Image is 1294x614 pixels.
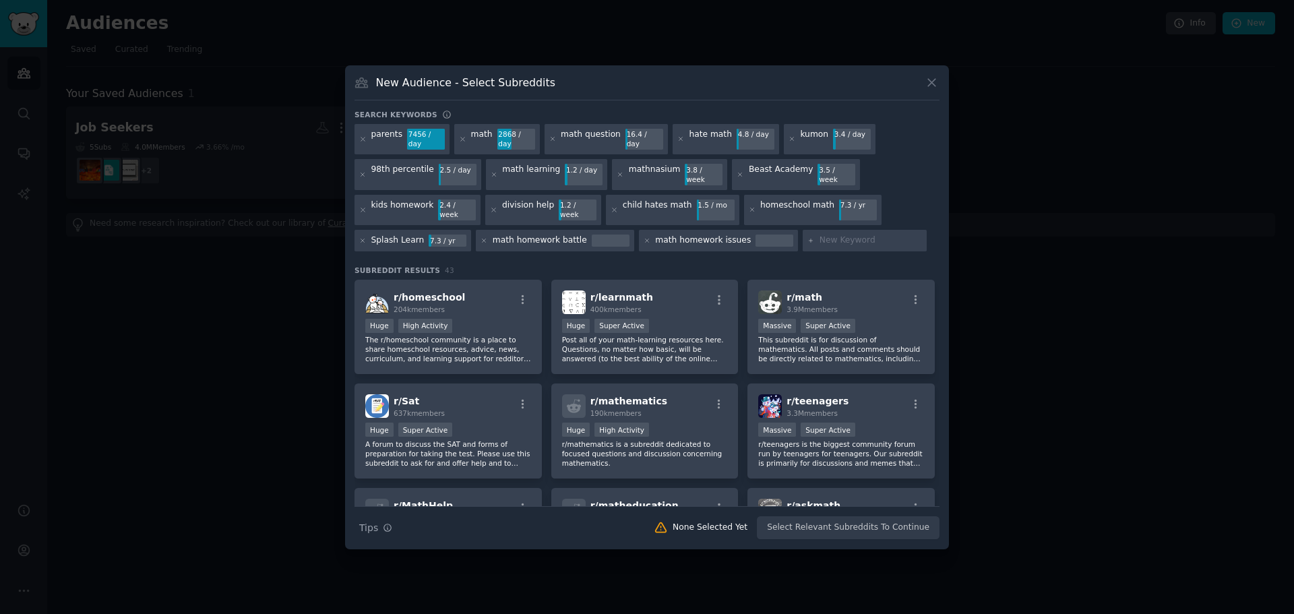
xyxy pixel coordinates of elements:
[833,129,871,141] div: 3.4 / day
[371,129,403,150] div: parents
[800,129,828,150] div: kumon
[787,305,838,313] span: 3.9M members
[561,129,621,150] div: math question
[439,164,476,176] div: 2.5 / day
[749,164,813,185] div: Beast Academy
[371,235,425,247] div: Splash Learn
[438,199,476,221] div: 2.4 / week
[820,235,922,247] input: New Keyword
[394,396,419,406] span: r/ Sat
[398,319,453,333] div: High Activity
[818,164,855,185] div: 3.5 / week
[590,396,667,406] span: r/ mathematics
[590,500,679,511] span: r/ matheducation
[673,522,747,534] div: None Selected Yet
[502,199,554,221] div: division help
[394,409,445,417] span: 637k members
[787,292,822,303] span: r/ math
[394,500,453,511] span: r/ MathHelp
[590,292,653,303] span: r/ learnmath
[562,290,586,314] img: learnmath
[562,335,728,363] p: Post all of your math-learning resources here. Questions, no matter how basic, will be answered (...
[565,164,603,176] div: 1.2 / day
[623,199,692,221] div: child hates math
[562,439,728,468] p: r/mathematics is a subreddit dedicated to focused questions and discussion concerning mathematics.
[594,423,649,437] div: High Activity
[594,319,649,333] div: Super Active
[758,290,782,314] img: math
[371,164,434,185] div: 98th percentile
[629,164,681,185] div: mathnasium
[355,110,437,119] h3: Search keywords
[497,129,535,150] div: 2868 / day
[365,319,394,333] div: Huge
[371,199,434,221] div: kids homework
[407,129,445,150] div: 7456 / day
[839,199,877,212] div: 7.3 / yr
[365,439,531,468] p: A forum to discuss the SAT and forms of preparation for taking the test. Please use this subreddi...
[590,305,642,313] span: 400k members
[758,394,782,418] img: teenagers
[365,423,394,437] div: Huge
[787,500,840,511] span: r/ askmath
[801,319,855,333] div: Super Active
[559,199,596,221] div: 1.2 / week
[758,499,782,522] img: askmath
[355,516,397,540] button: Tips
[685,164,722,185] div: 3.8 / week
[359,521,378,535] span: Tips
[562,319,590,333] div: Huge
[429,235,466,247] div: 7.3 / yr
[471,129,493,150] div: math
[655,235,751,247] div: math homework issues
[365,290,389,314] img: homeschool
[758,439,924,468] p: r/teenagers is the biggest community forum run by teenagers for teenagers. Our subreddit is prima...
[445,266,454,274] span: 43
[590,409,642,417] span: 190k members
[625,129,663,150] div: 16.4 / day
[689,129,732,150] div: hate math
[787,409,838,417] span: 3.3M members
[365,335,531,363] p: The r/homeschool community is a place to share homeschool resources, advice, news, curriculum, an...
[394,305,445,313] span: 204k members
[394,292,465,303] span: r/ homeschool
[365,394,389,418] img: Sat
[760,199,834,221] div: homeschool math
[801,423,855,437] div: Super Active
[398,423,453,437] div: Super Active
[376,75,555,90] h3: New Audience - Select Subreddits
[758,319,796,333] div: Massive
[502,164,560,185] div: math learning
[562,423,590,437] div: Huge
[355,266,440,275] span: Subreddit Results
[787,396,849,406] span: r/ teenagers
[758,335,924,363] p: This subreddit is for discussion of mathematics. All posts and comments should be directly relate...
[758,423,796,437] div: Massive
[697,199,735,212] div: 1.5 / mo
[493,235,587,247] div: math homework battle
[737,129,774,141] div: 4.8 / day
